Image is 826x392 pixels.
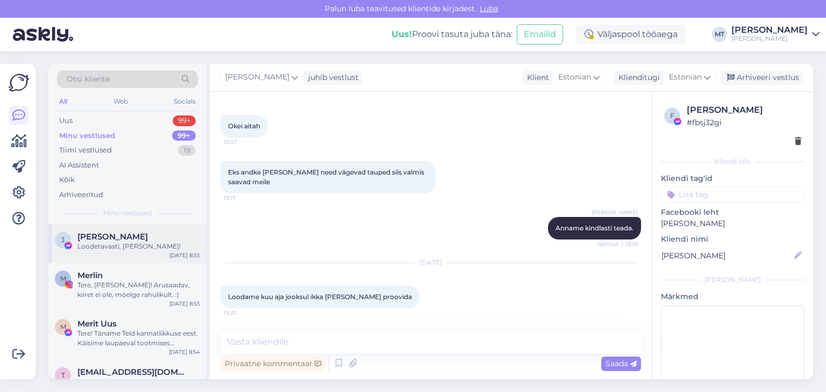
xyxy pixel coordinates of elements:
p: Kliendi tag'id [661,173,804,184]
div: [PERSON_NAME] [731,34,808,43]
div: AI Assistent [59,160,99,171]
div: Tänan väga! :) [77,377,200,387]
div: Tere, [PERSON_NAME]! Arusaadav, kiiret ei ole, mõelge rahulikult. :) [77,280,200,300]
span: Anname kindlasti teada. [556,224,633,232]
span: 13:17 [224,194,264,202]
div: # fbsj32gi [687,117,801,128]
div: Klienditugi [614,72,660,83]
span: Saada [606,359,637,368]
p: Facebooki leht [661,207,804,218]
span: Eks andke [PERSON_NAME] need vägevad tauped siis valmis saavad meile [228,168,426,186]
span: Estonian [558,71,591,83]
span: 19:22 [224,309,264,317]
div: Socials [172,95,198,108]
span: f [670,112,674,120]
div: 99+ [172,130,196,141]
img: Askly Logo [9,72,29,93]
div: Väljaspool tööaega [576,25,686,44]
button: Emailid [517,24,563,45]
span: [PERSON_NAME] [592,208,638,216]
div: All [57,95,69,108]
div: Uus [59,115,73,126]
div: [DATE] 8:54 [169,348,200,356]
div: Privaatne kommentaar [220,357,325,371]
span: Loodame kuu aja jooksul ikka [PERSON_NAME] proovida [228,293,412,301]
div: [PERSON_NAME] [661,275,804,285]
div: [DATE] [220,258,641,267]
div: Arhiveeri vestlus [721,70,803,85]
div: juhib vestlust [304,72,359,83]
div: Tiimi vestlused [59,145,112,156]
div: MT [712,27,727,42]
div: Klient [523,72,549,83]
div: [PERSON_NAME] [731,26,808,34]
div: 99+ [173,115,196,126]
span: M [60,274,66,282]
span: Minu vestlused [103,208,152,218]
b: Uus! [391,29,412,39]
input: Lisa nimi [661,250,792,262]
div: Tere! Täname Teid kannatlikkuse eest. Käisime laupäeval tootmises [PERSON_NAME] tundub, et jakkid... [77,329,200,348]
span: Nähtud ✓ 13:18 [597,240,638,248]
div: Kõik [59,175,75,185]
p: Kliendi nimi [661,234,804,245]
div: Kliendi info [661,157,804,166]
span: Estonian [669,71,702,83]
input: Lisa tag [661,186,804,202]
p: Märkmed [661,291,804,302]
div: [PERSON_NAME] [687,104,801,117]
div: Arhiveeritud [59,190,103,200]
div: 19 [178,145,196,156]
span: Okei aitah [228,122,260,130]
a: [PERSON_NAME][PERSON_NAME] [731,26,820,43]
span: Otsi kliente [67,74,110,85]
p: [PERSON_NAME] [661,218,804,229]
span: Luba [476,4,501,13]
div: [DATE] 8:55 [169,251,200,259]
span: Merit Uus [77,319,117,329]
div: Web [111,95,130,108]
span: J [61,236,65,244]
span: [PERSON_NAME] [225,71,289,83]
span: t [61,371,65,379]
span: M [60,323,66,331]
div: Proovi tasuta juba täna: [391,28,512,41]
div: Loodetavasti, [PERSON_NAME]! [77,242,200,251]
span: tiimustairi98@gmail.com [77,367,189,377]
span: Jane Kodar [77,232,148,242]
span: Merlin [77,271,103,280]
div: Minu vestlused [59,130,115,141]
div: [DATE] 8:55 [169,300,200,308]
span: 13:07 [224,138,264,146]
